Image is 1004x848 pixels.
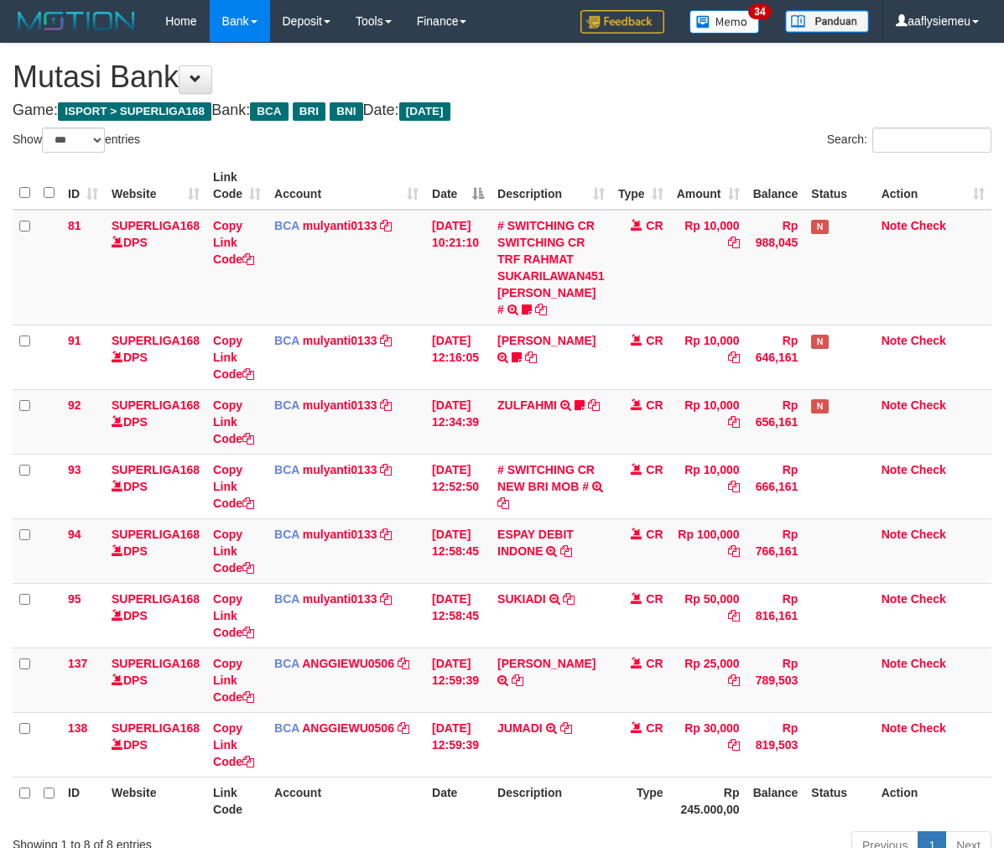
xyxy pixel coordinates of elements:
a: [PERSON_NAME] [497,657,596,670]
span: BNI [330,102,362,121]
a: Check [911,334,946,347]
a: Copy Rp 10,000 to clipboard [728,236,740,249]
a: Copy Rp 10,000 to clipboard [728,415,740,429]
a: Check [911,528,946,541]
td: Rp 819,503 [746,712,805,777]
th: ID: activate to sort column ascending [61,162,105,210]
a: SUKIADI [497,592,546,606]
img: panduan.png [785,10,869,33]
a: Note [882,657,908,670]
a: Copy ZULFAHMI to clipboard [588,398,600,412]
a: Copy Link Code [213,592,254,639]
th: Account: activate to sort column ascending [268,162,425,210]
th: Status [804,777,874,825]
th: Date: activate to sort column descending [425,162,491,210]
td: DPS [105,648,206,712]
td: Rp 666,161 [746,454,805,518]
span: 93 [68,463,81,476]
span: BCA [274,334,299,347]
span: 34 [748,4,771,19]
th: Link Code [206,777,268,825]
th: Type [611,777,670,825]
a: SUPERLIGA168 [112,528,200,541]
a: SUPERLIGA168 [112,334,200,347]
a: JUMADI [497,721,543,735]
a: Copy ACHMAD FAUZI to clipboard [512,674,523,687]
a: Copy Link Code [213,721,254,768]
a: SUPERLIGA168 [112,398,200,412]
td: Rp 816,161 [746,583,805,648]
a: mulyanti0133 [303,334,377,347]
a: Check [911,219,946,232]
td: Rp 10,000 [670,325,746,389]
a: Copy JUMADI to clipboard [560,721,572,735]
a: Copy Rp 30,000 to clipboard [728,738,740,752]
td: Rp 100,000 [670,518,746,583]
span: BRI [293,102,325,121]
a: Note [882,219,908,232]
th: Website [105,777,206,825]
span: BCA [274,463,299,476]
a: Copy mulyanti0133 to clipboard [380,463,392,476]
a: Copy Link Code [213,657,254,704]
span: BCA [274,398,299,412]
label: Search: [827,127,991,153]
td: [DATE] 12:16:05 [425,325,491,389]
span: 92 [68,398,81,412]
img: Button%20Memo.svg [689,10,760,34]
span: 95 [68,592,81,606]
th: Action: activate to sort column ascending [875,162,991,210]
label: Show entries [13,127,140,153]
th: Type: activate to sort column ascending [611,162,670,210]
span: 137 [68,657,87,670]
td: DPS [105,389,206,454]
a: Note [882,463,908,476]
a: Note [882,398,908,412]
span: ISPORT > SUPERLIGA168 [58,102,211,121]
td: Rp 656,161 [746,389,805,454]
td: Rp 10,000 [670,389,746,454]
td: [DATE] 12:34:39 [425,389,491,454]
td: Rp 10,000 [670,454,746,518]
a: Copy Rp 10,000 to clipboard [728,480,740,493]
img: Feedback.jpg [580,10,664,34]
a: Copy mulyanti0133 to clipboard [380,334,392,347]
a: ANGGIEWU0506 [302,721,394,735]
span: [DATE] [399,102,450,121]
a: mulyanti0133 [303,219,377,232]
th: Link Code: activate to sort column ascending [206,162,268,210]
a: SUPERLIGA168 [112,721,200,735]
td: [DATE] 12:52:50 [425,454,491,518]
span: Has Note [811,220,828,234]
th: Account [268,777,425,825]
a: Copy Rp 25,000 to clipboard [728,674,740,687]
span: CR [646,721,663,735]
a: Note [882,334,908,347]
a: Copy # SWITCHING CR NEW BRI MOB # to clipboard [497,497,509,510]
a: SUPERLIGA168 [112,657,200,670]
a: Check [911,657,946,670]
td: [DATE] 12:59:39 [425,712,491,777]
a: Note [882,592,908,606]
span: CR [646,334,663,347]
td: [DATE] 12:58:45 [425,518,491,583]
td: DPS [105,712,206,777]
th: Description [491,777,611,825]
a: Copy SUKIADI to clipboard [563,592,575,606]
a: Copy Link Code [213,219,254,266]
td: DPS [105,210,206,325]
a: Copy Rp 100,000 to clipboard [728,544,740,558]
a: Copy mulyanti0133 to clipboard [380,592,392,606]
td: [DATE] 12:58:45 [425,583,491,648]
th: ID [61,777,105,825]
th: Date [425,777,491,825]
a: # SWITCHING CR NEW BRI MOB # [497,463,595,493]
a: mulyanti0133 [303,592,377,606]
a: SUPERLIGA168 [112,219,200,232]
span: BCA [274,657,299,670]
td: DPS [105,518,206,583]
span: CR [646,463,663,476]
a: mulyanti0133 [303,398,377,412]
th: Status [804,162,874,210]
th: Amount: activate to sort column ascending [670,162,746,210]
